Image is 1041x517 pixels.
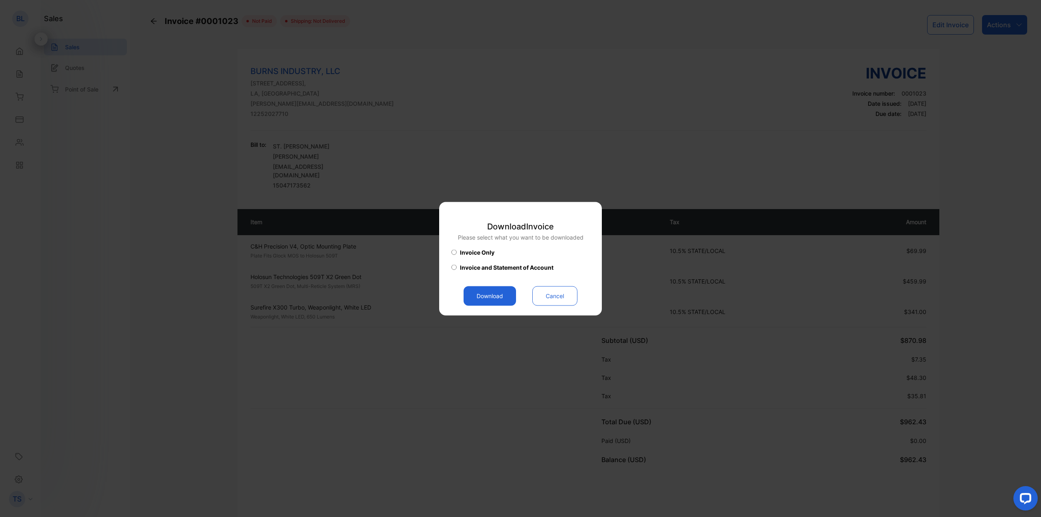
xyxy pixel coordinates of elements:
p: Please select what you want to be downloaded [458,233,584,241]
span: Invoice Only [460,248,494,256]
span: Invoice and Statement of Account [460,263,553,271]
button: Download [464,286,516,305]
iframe: LiveChat chat widget [1007,483,1041,517]
button: Cancel [532,286,577,305]
p: Download Invoice [458,220,584,232]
